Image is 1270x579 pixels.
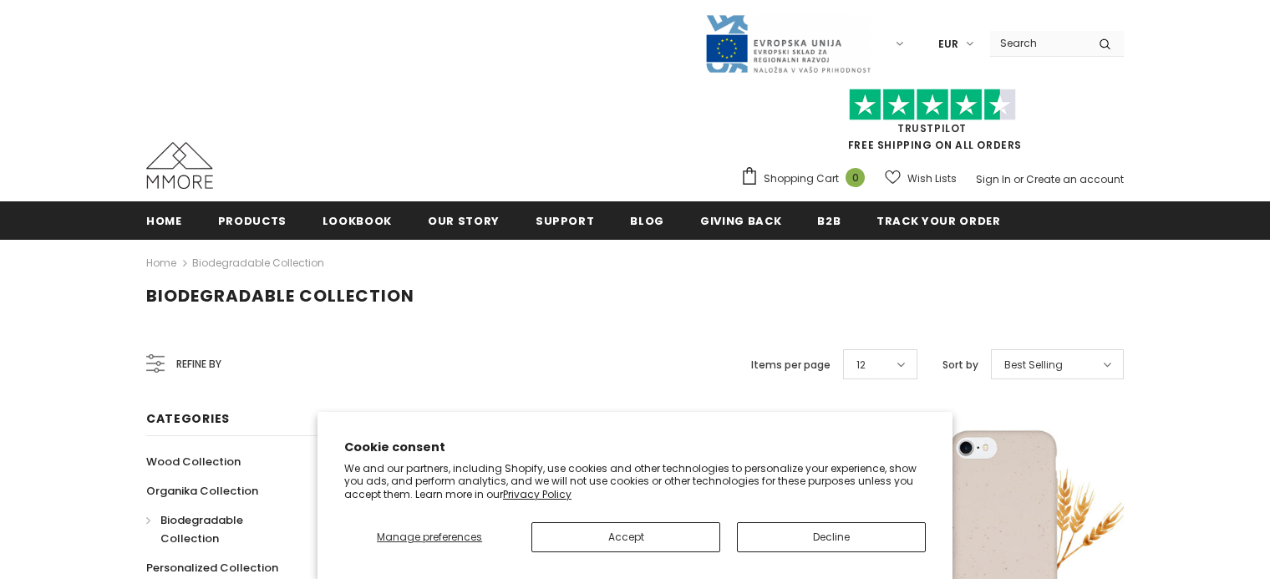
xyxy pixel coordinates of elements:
span: Home [146,213,182,229]
a: Track your order [876,201,1000,239]
span: 0 [846,168,865,187]
img: MMORE Cases [146,142,213,189]
span: Our Story [428,213,500,229]
a: Products [218,201,287,239]
a: Privacy Policy [503,487,571,501]
img: Javni Razpis [704,13,871,74]
span: FREE SHIPPING ON ALL ORDERS [740,96,1124,152]
span: Categories [146,410,230,427]
a: Javni Razpis [704,36,871,50]
span: Products [218,213,287,229]
span: Biodegradable Collection [146,284,414,307]
a: Blog [630,201,664,239]
a: Wish Lists [885,164,957,193]
button: Decline [737,522,926,552]
img: Trust Pilot Stars [849,89,1016,121]
button: Manage preferences [344,522,515,552]
span: EUR [938,36,958,53]
label: Sort by [942,357,978,373]
span: Manage preferences [377,530,482,544]
a: Sign In [976,172,1011,186]
a: B2B [817,201,841,239]
a: Home [146,201,182,239]
label: Items per page [751,357,831,373]
span: or [1013,172,1024,186]
span: Shopping Cart [764,170,839,187]
p: We and our partners, including Shopify, use cookies and other technologies to personalize your ex... [344,462,926,501]
span: B2B [817,213,841,229]
span: Lookbook [323,213,392,229]
span: Giving back [700,213,781,229]
span: Wish Lists [907,170,957,187]
a: Wood Collection [146,447,241,476]
a: Giving back [700,201,781,239]
a: Our Story [428,201,500,239]
a: support [536,201,595,239]
span: Blog [630,213,664,229]
a: Create an account [1026,172,1124,186]
button: Accept [531,522,720,552]
span: Organika Collection [146,483,258,499]
span: Biodegradable Collection [160,512,243,546]
input: Search Site [990,31,1086,55]
h2: Cookie consent [344,439,926,456]
a: Biodegradable Collection [146,505,303,553]
a: Home [146,253,176,273]
a: Lookbook [323,201,392,239]
span: support [536,213,595,229]
span: Personalized Collection [146,560,278,576]
a: Biodegradable Collection [192,256,324,270]
a: Organika Collection [146,476,258,505]
a: Shopping Cart 0 [740,166,873,191]
span: Track your order [876,213,1000,229]
span: Refine by [176,355,221,373]
span: 12 [856,357,866,373]
span: Wood Collection [146,454,241,470]
a: Trustpilot [897,121,967,135]
span: Best Selling [1004,357,1063,373]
